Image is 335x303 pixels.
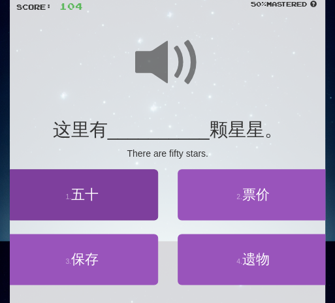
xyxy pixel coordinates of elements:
[71,187,99,202] span: 五十
[178,169,329,220] button: 2.票价
[178,234,329,285] button: 4.遗物
[71,251,99,266] span: 保存
[7,169,158,220] button: 1.五十
[16,3,52,11] span: Score:
[53,120,108,140] span: 这里有
[242,187,270,202] span: 票价
[108,120,210,140] span: __________
[242,251,270,266] span: 遗物
[59,1,83,12] span: 104
[7,234,158,285] button: 3.保存
[236,193,242,200] small: 2 .
[65,193,71,200] small: 1 .
[16,147,319,160] div: There are fifty stars.
[236,257,242,265] small: 4 .
[65,257,71,265] small: 3 .
[209,120,282,140] span: 颗星星。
